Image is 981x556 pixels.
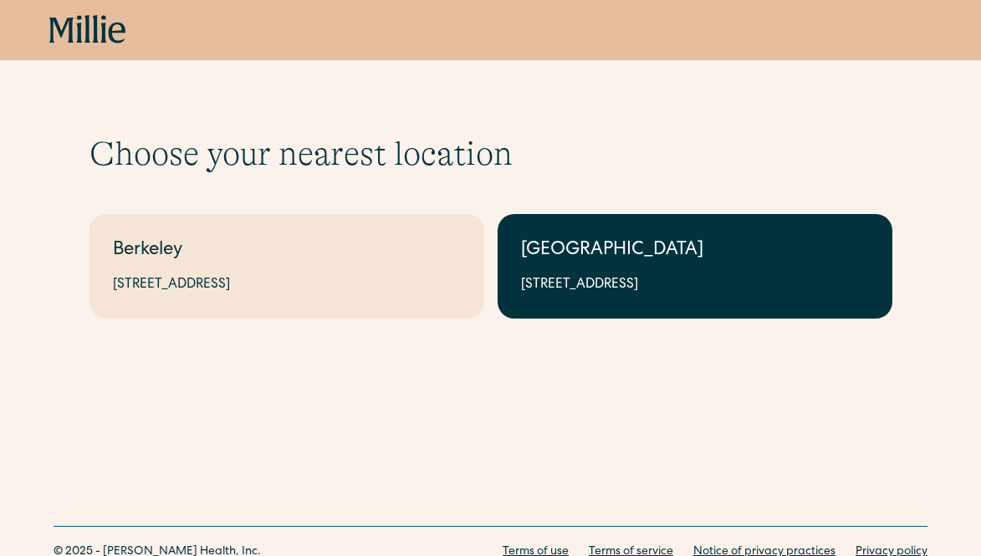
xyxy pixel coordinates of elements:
[89,134,892,174] h1: Choose your nearest location
[498,214,892,319] a: [GEOGRAPHIC_DATA][STREET_ADDRESS]
[89,214,484,319] a: Berkeley[STREET_ADDRESS]
[521,237,869,265] div: [GEOGRAPHIC_DATA]
[113,237,461,265] div: Berkeley
[113,275,461,295] div: [STREET_ADDRESS]
[521,275,869,295] div: [STREET_ADDRESS]
[49,15,126,45] a: home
